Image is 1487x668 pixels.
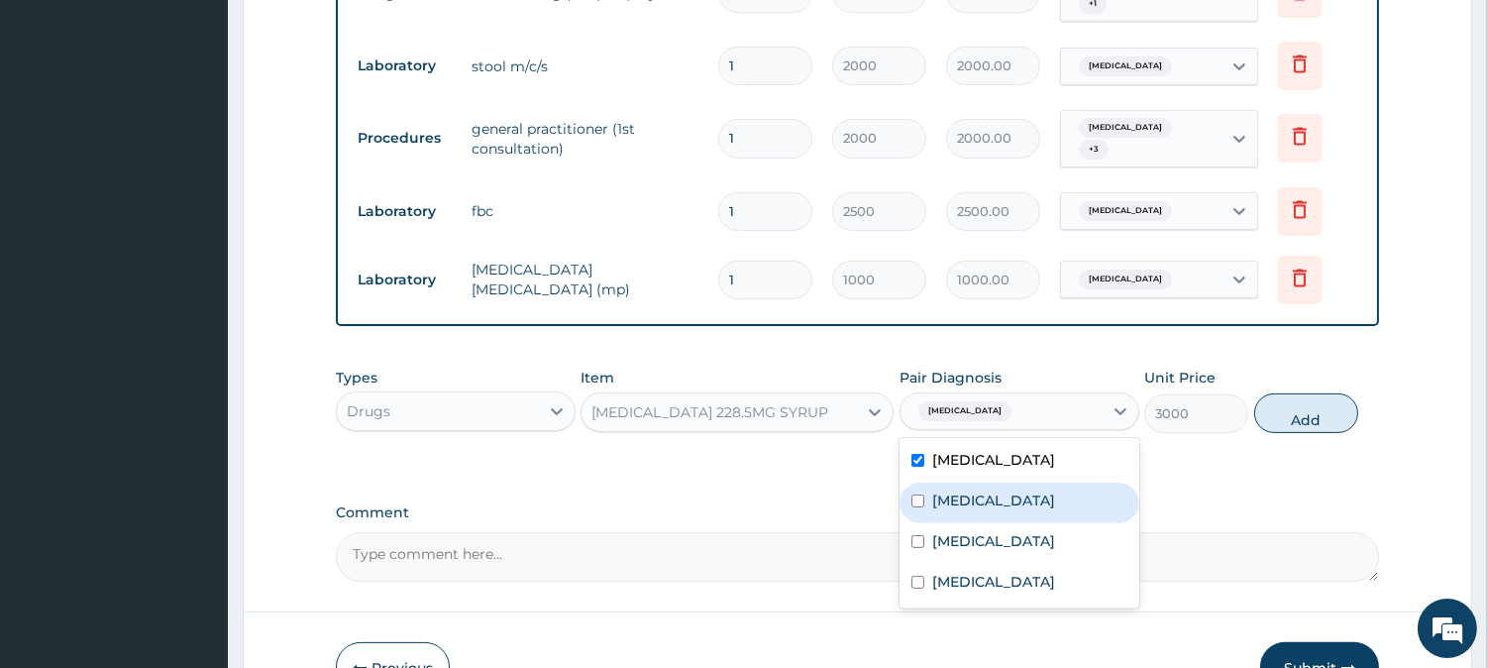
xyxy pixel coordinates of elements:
textarea: Type your message and hit 'Enter' [10,452,377,521]
label: [MEDICAL_DATA] [932,531,1055,551]
img: d_794563401_company_1708531726252_794563401 [37,99,80,149]
label: [MEDICAL_DATA] [932,450,1055,470]
div: Minimize live chat window [325,10,372,57]
label: [MEDICAL_DATA] [932,491,1055,510]
label: Pair Diagnosis [900,368,1002,388]
span: [MEDICAL_DATA] [1079,201,1172,221]
td: Laboratory [348,262,462,298]
span: + 3 [1079,140,1109,160]
span: [MEDICAL_DATA] [1079,270,1172,289]
div: Drugs [347,401,390,421]
td: general practitioner (1st consultation) [462,109,708,168]
label: Comment [336,504,1379,521]
button: Add [1254,393,1358,433]
label: Unit Price [1144,368,1216,388]
div: Chat with us now [103,111,333,137]
td: Laboratory [348,48,462,84]
td: stool m/c/s [462,47,708,86]
span: [MEDICAL_DATA] [918,401,1011,421]
span: [MEDICAL_DATA] [1079,118,1172,138]
span: [MEDICAL_DATA] [1079,56,1172,76]
td: Laboratory [348,193,462,230]
label: Types [336,370,377,387]
td: Procedures [348,120,462,157]
div: [MEDICAL_DATA] 228.5MG SYRUP [591,402,828,422]
td: fbc [462,191,708,231]
label: [MEDICAL_DATA] [932,572,1055,592]
label: Item [581,368,614,388]
span: We're online! [115,205,273,405]
td: [MEDICAL_DATA] [MEDICAL_DATA] (mp) [462,250,708,309]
